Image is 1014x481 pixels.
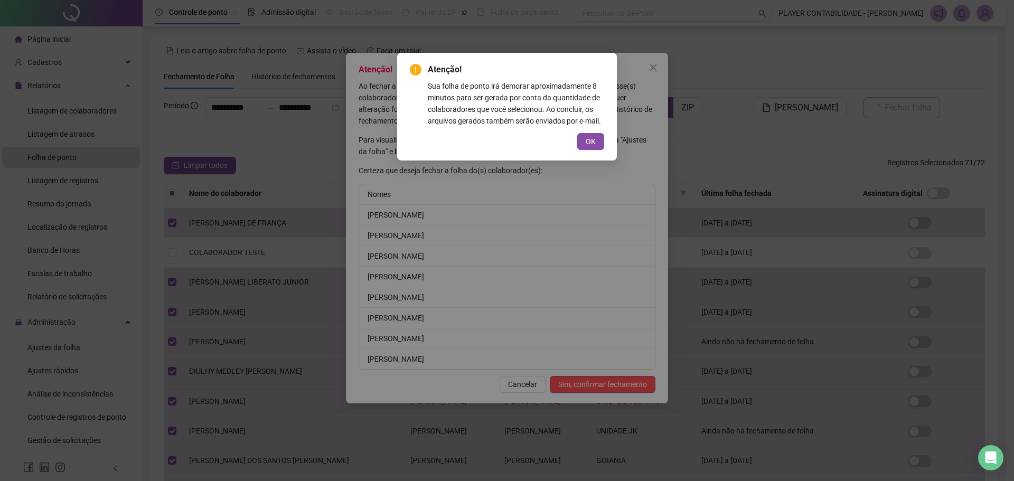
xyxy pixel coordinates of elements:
div: Sua folha de ponto irá demorar aproximadamente 8 minutos para ser gerada por conta da quantidade ... [428,80,604,127]
button: OK [577,133,604,150]
div: Open Intercom Messenger [978,445,1003,470]
span: OK [586,136,596,147]
span: Atenção! [428,63,604,76]
span: exclamation-circle [410,64,421,76]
